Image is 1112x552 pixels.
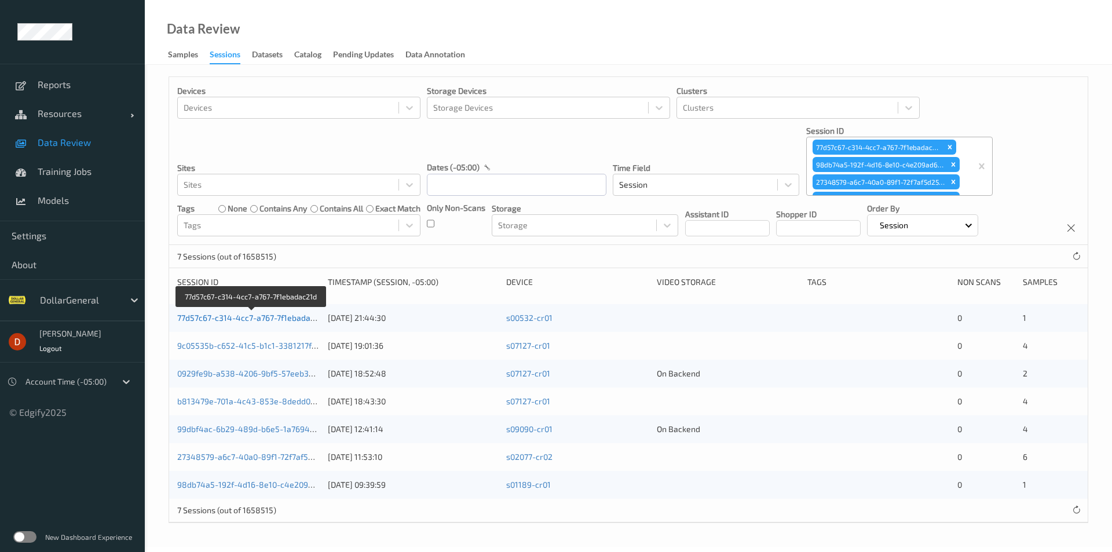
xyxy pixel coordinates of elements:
a: 99dbf4ac-6b29-489d-b6e5-1a7694142425 [177,424,338,434]
div: Samples [168,49,198,63]
a: s07127-cr01 [506,396,550,406]
div: 98db74a5-192f-4d16-8e10-c4e209ad62e9 [813,157,947,172]
span: 0 [957,368,962,378]
div: [DATE] 21:44:30 [328,312,499,324]
div: 27348579-a6c7-40a0-89f1-72f7af5d2530 [813,174,947,189]
a: s00532-cr01 [506,313,553,323]
a: Samples [168,47,210,63]
a: Catalog [294,47,333,63]
div: Video Storage [657,276,799,288]
div: Tags [807,276,950,288]
span: 0 [957,452,962,462]
div: Samples [1023,276,1080,288]
a: s02077-cr02 [506,452,553,462]
a: 27348579-a6c7-40a0-89f1-72f7af5d2530 [177,452,331,462]
span: 0 [957,396,962,406]
a: s09090-cr01 [506,424,553,434]
p: Tags [177,203,195,214]
a: 0929fe9b-a538-4206-9bf5-57eeb3dfb5ef [177,368,333,378]
div: Pending Updates [333,49,394,63]
label: exact match [375,203,420,214]
label: contains any [259,203,307,214]
span: 1 [1023,480,1026,489]
div: Remove 77d57c67-c314-4cc7-a767-7f1ebadac21d [943,140,956,155]
div: [DATE] 19:01:36 [328,340,499,352]
div: Remove b813479e-701a-4c43-853e-8dedd0ce7c3b [947,192,960,207]
p: dates (-05:00) [427,162,480,173]
a: 77d57c67-c314-4cc7-a767-7f1ebadac21d [177,313,327,323]
div: Remove 27348579-a6c7-40a0-89f1-72f7af5d2530 [947,174,960,189]
span: 6 [1023,452,1027,462]
div: Data Annotation [405,49,465,63]
p: Devices [177,85,420,97]
div: [DATE] 11:53:10 [328,451,499,463]
p: Storage [492,203,678,214]
div: Timestamp (Session, -05:00) [328,276,499,288]
a: s01189-cr01 [506,480,551,489]
p: Time Field [613,162,799,174]
div: Sessions [210,49,240,64]
div: Catalog [294,49,321,63]
p: Session [876,220,912,231]
div: [DATE] 18:43:30 [328,396,499,407]
label: none [228,203,247,214]
span: 4 [1023,424,1028,434]
p: Clusters [676,85,920,97]
span: 0 [957,480,962,489]
p: Shopper ID [776,209,861,220]
div: Data Review [167,23,240,35]
p: Storage Devices [427,85,670,97]
div: [DATE] 09:39:59 [328,479,499,491]
span: 1 [1023,313,1026,323]
label: contains all [320,203,363,214]
span: 4 [1023,341,1028,350]
span: 4 [1023,396,1028,406]
p: Only Non-Scans [427,202,485,214]
span: 0 [957,424,962,434]
div: Device [506,276,649,288]
a: 9c05535b-c652-41c5-b1c1-3381217f26d7 [177,341,330,350]
p: 7 Sessions (out of 1658515) [177,505,276,516]
a: b813479e-701a-4c43-853e-8dedd0ce7c3b [177,396,336,406]
span: 0 [957,313,962,323]
p: Order By [867,203,978,214]
div: Non Scans [957,276,1014,288]
div: b813479e-701a-4c43-853e-8dedd0ce7c3b [813,192,947,207]
a: Sessions [210,47,252,64]
div: [DATE] 18:52:48 [328,368,499,379]
a: 98db74a5-192f-4d16-8e10-c4e209ad62e9 [177,480,336,489]
p: Assistant ID [685,209,770,220]
div: On Backend [657,423,799,435]
p: Sites [177,162,420,174]
div: [DATE] 12:41:14 [328,423,499,435]
div: 77d57c67-c314-4cc7-a767-7f1ebadac21d [813,140,944,155]
div: Session ID [177,276,320,288]
a: Data Annotation [405,47,477,63]
div: Datasets [252,49,283,63]
span: 2 [1023,368,1027,378]
a: s07127-cr01 [506,341,550,350]
a: Pending Updates [333,47,405,63]
a: s07127-cr01 [506,368,550,378]
p: Session ID [806,125,993,137]
p: 7 Sessions (out of 1658515) [177,251,276,262]
div: Remove 98db74a5-192f-4d16-8e10-c4e209ad62e9 [947,157,960,172]
span: 0 [957,341,962,350]
div: On Backend [657,368,799,379]
a: Datasets [252,47,294,63]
